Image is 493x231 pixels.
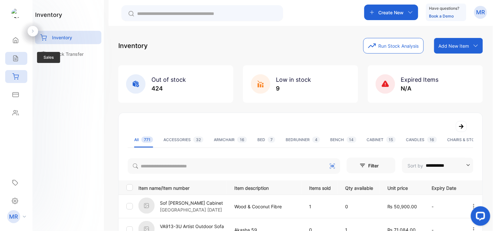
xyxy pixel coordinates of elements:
[9,213,18,221] p: MR
[439,43,469,49] p: Add New Item
[11,8,21,18] img: logo
[193,137,203,143] span: 32
[386,137,396,143] span: 15
[160,200,223,206] p: Sof [PERSON_NAME] Cabinet
[163,137,203,143] div: ACCESSORIES
[476,8,485,17] p: MR
[309,183,332,191] p: Items sold
[214,137,247,143] div: ARMCHAIR
[35,10,62,19] h1: inventory
[347,137,357,143] span: 14
[401,76,439,83] span: Expired Items
[138,183,226,191] p: Item name/Item number
[402,158,474,173] button: Sort by
[52,34,72,41] p: Inventory
[276,76,311,83] span: Low in stock
[388,183,419,191] p: Unit price
[234,183,296,191] p: Item description
[429,5,460,12] p: Have questions?
[406,137,437,143] div: CANDLES
[276,84,311,93] p: 9
[52,51,84,57] p: Stock Transfer
[401,84,439,93] p: N/A
[432,203,458,210] p: -
[35,31,101,44] a: Inventory
[151,84,186,93] p: 424
[134,137,153,143] div: All
[268,137,275,143] span: 7
[118,41,148,51] p: Inventory
[363,38,424,54] button: Run Stock Analysis
[466,204,493,231] iframe: LiveChat chat widget
[257,137,275,143] div: BED
[160,223,224,230] p: VA913-3U Artist Outdoor Sofa
[237,137,247,143] span: 16
[364,5,418,20] button: Create New
[432,183,458,191] p: Expiry Date
[151,76,186,83] span: Out of stock
[309,203,332,210] p: 1
[312,137,320,143] span: 4
[474,5,487,20] button: MR
[331,137,357,143] div: BENCH
[345,183,374,191] p: Qty available
[138,198,155,214] img: item
[37,52,60,63] span: Sales
[345,203,374,210] p: 0
[160,206,223,213] p: [GEOGRAPHIC_DATA] [DATE]
[234,203,296,210] p: Wood & Coconut Fibre
[379,9,404,16] p: Create New
[35,47,101,61] a: Stock Transfer
[429,14,454,18] a: Book a Demo
[367,137,396,143] div: CABINET
[286,137,320,143] div: BEDRUNNER
[408,162,423,169] p: Sort by
[427,137,437,143] span: 16
[141,137,153,143] span: 771
[388,204,417,209] span: ₨ 50,900.00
